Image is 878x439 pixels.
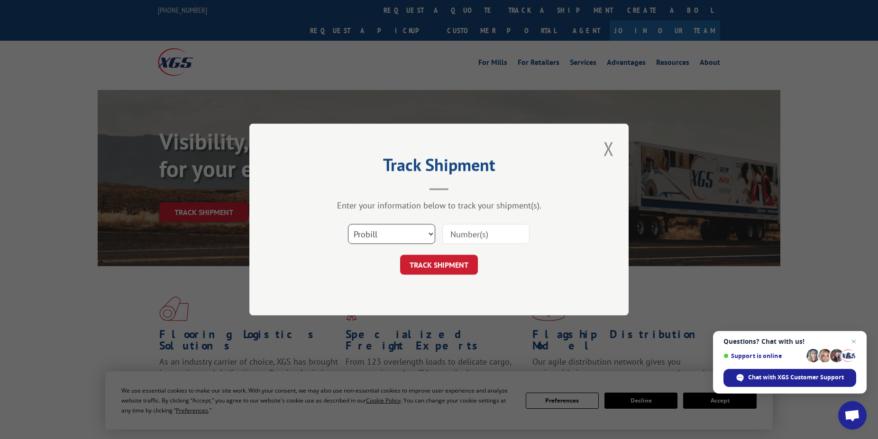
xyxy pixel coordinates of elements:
[297,158,581,176] h2: Track Shipment
[748,373,844,382] span: Chat with XGS Customer Support
[723,369,856,387] span: Chat with XGS Customer Support
[442,224,530,244] input: Number(s)
[297,200,581,211] div: Enter your information below to track your shipment(s).
[400,255,478,275] button: TRACK SHIPMENT
[838,401,867,430] a: Open chat
[601,135,617,161] button: Close modal
[723,338,856,345] span: Questions? Chat with us!
[723,352,803,359] span: Support is online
